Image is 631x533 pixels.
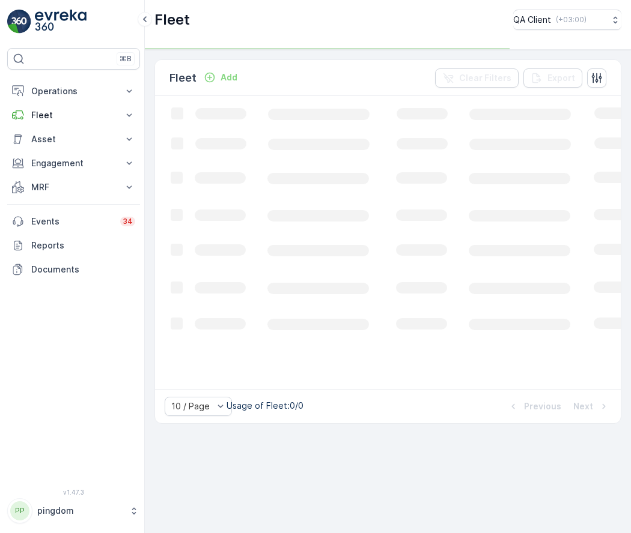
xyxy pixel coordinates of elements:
[573,400,593,412] p: Next
[169,70,197,86] p: Fleet
[572,399,611,414] button: Next
[31,215,113,227] p: Events
[227,400,303,412] p: Usage of Fleet : 0/0
[7,79,140,103] button: Operations
[199,70,242,85] button: Add
[120,54,132,64] p: ⌘B
[31,109,116,121] p: Fleet
[506,399,562,414] button: Previous
[513,10,621,30] button: QA Client(+03:00)
[7,127,140,151] button: Asset
[7,498,140,523] button: PPpingdom
[7,151,140,175] button: Engagement
[31,157,116,169] p: Engagement
[31,133,116,145] p: Asset
[524,400,561,412] p: Previous
[435,68,519,88] button: Clear Filters
[35,10,87,34] img: logo_light-DOdMpM7g.png
[547,72,575,84] p: Export
[154,10,190,29] p: Fleet
[7,233,140,257] a: Reports
[7,103,140,127] button: Fleet
[513,14,551,26] p: QA Client
[7,175,140,199] button: MRF
[31,85,116,97] p: Operations
[7,257,140,282] a: Documents
[37,505,123,517] p: pingdom
[523,68,582,88] button: Export
[556,15,587,25] p: ( +03:00 )
[7,10,31,34] img: logo
[31,181,116,193] p: MRF
[459,72,511,84] p: Clear Filters
[10,501,29,520] div: PP
[7,489,140,496] span: v 1.47.3
[7,209,140,233] a: Events34
[31,239,135,251] p: Reports
[123,217,133,226] p: 34
[221,71,237,83] p: Add
[31,263,135,276] p: Documents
